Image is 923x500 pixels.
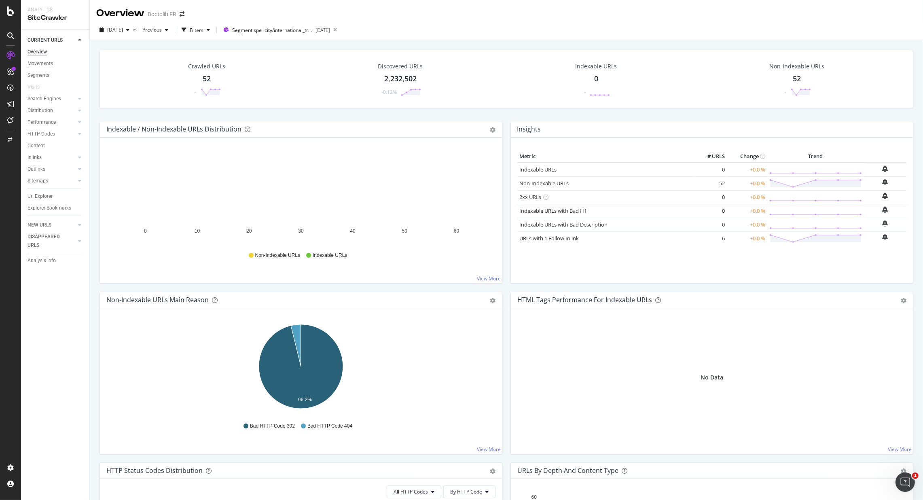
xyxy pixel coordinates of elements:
div: bell-plus [883,179,888,185]
text: 60 [531,494,537,500]
td: +0.0 % [727,204,767,218]
button: [DATE] [96,23,133,36]
button: Segment:spe+city/international_translation[DATE] [220,23,330,36]
a: Analysis Info [28,256,84,265]
span: Previous [139,26,162,33]
a: Overview [28,48,84,56]
div: HTTP Codes [28,130,55,138]
td: +0.0 % [727,176,767,190]
a: Indexable URLs [519,166,557,173]
div: Distribution [28,106,53,115]
span: vs [133,26,139,33]
span: Bad HTTP Code 302 [250,423,295,430]
div: Indexable URLs [576,62,617,70]
td: +0.0 % [727,190,767,204]
a: View More [477,446,501,453]
div: Filters [190,27,203,34]
iframe: Intercom live chat [895,472,915,492]
div: bell-plus [883,206,888,213]
td: 6 [694,231,727,245]
div: Url Explorer [28,192,53,201]
a: Segments [28,71,84,80]
button: By HTTP Code [443,485,495,498]
a: View More [888,446,912,453]
span: All HTTP Codes [394,488,428,495]
div: -0.12% [381,89,397,95]
td: 0 [694,218,727,231]
a: Visits [28,83,48,91]
div: Overview [28,48,47,56]
td: 0 [694,204,727,218]
td: 0 [694,163,727,177]
span: Segment: spe+city/international_translation [232,27,313,34]
text: 60 [454,228,459,234]
a: Explorer Bookmarks [28,204,84,212]
text: 40 [350,228,356,234]
div: Indexable / Non-Indexable URLs Distribution [106,125,241,133]
div: gear [901,468,906,474]
div: Crawled URLs [188,62,226,70]
a: Distribution [28,106,76,115]
div: [DATE] [315,27,330,34]
div: - [785,89,787,95]
div: gear [490,468,495,474]
td: 0 [694,190,727,204]
span: Non-Indexable URLs [255,252,300,259]
span: Bad HTTP Code 404 [307,423,352,430]
td: 52 [694,176,727,190]
div: Visits [28,83,40,91]
a: Url Explorer [28,192,84,201]
a: Sitemaps [28,177,76,185]
div: gear [901,298,906,303]
td: +0.0 % [727,218,767,231]
div: Outlinks [28,165,45,174]
div: Movements [28,59,53,68]
a: Performance [28,118,76,127]
th: Change [727,150,767,163]
div: Analytics [28,6,83,13]
svg: A chart. [106,150,495,244]
text: 20 [246,228,252,234]
svg: A chart. [106,321,495,415]
div: bell-plus [883,165,888,172]
div: 52 [793,74,801,84]
a: Indexable URLs with Bad Description [519,221,608,228]
td: +0.0 % [727,163,767,177]
span: By HTTP Code [450,488,482,495]
span: 2025 Aug. 8th [107,26,123,33]
a: Non-Indexable URLs [519,180,569,187]
a: Content [28,142,84,150]
div: Non-Indexable URLs Main Reason [106,296,209,304]
span: Indexable URLs [313,252,347,259]
td: +0.0 % [727,231,767,245]
button: Previous [139,23,171,36]
div: bell-plus [883,234,888,240]
div: 0 [594,74,598,84]
div: 52 [203,74,211,84]
div: - [195,89,197,95]
div: Explorer Bookmarks [28,204,71,212]
div: Sitemaps [28,177,48,185]
div: SiteCrawler [28,13,83,23]
a: View More [477,275,501,282]
h4: Insights [517,124,541,135]
text: 96.2% [298,397,312,403]
div: Non-Indexable URLs [770,62,825,70]
a: Inlinks [28,153,76,162]
text: 50 [402,228,408,234]
a: HTTP Codes [28,130,76,138]
div: Performance [28,118,56,127]
div: - [584,89,586,95]
a: 2xx URLs [519,193,541,201]
th: # URLS [694,150,727,163]
div: HTTP Status Codes Distribution [106,466,203,475]
div: NEW URLS [28,221,51,229]
a: URLs with 1 Follow Inlink [519,235,579,242]
a: Movements [28,59,84,68]
div: HTML Tags Performance for Indexable URLs [517,296,652,304]
div: arrow-right-arrow-left [180,11,184,17]
text: 30 [298,228,304,234]
th: Trend [767,150,864,163]
div: 2,232,502 [384,74,417,84]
